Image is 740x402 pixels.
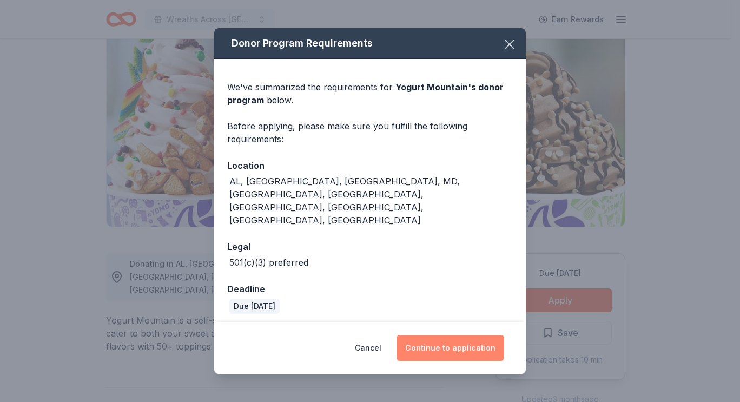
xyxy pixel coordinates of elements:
[229,299,280,314] div: Due [DATE]
[397,335,504,361] button: Continue to application
[214,28,526,59] div: Donor Program Requirements
[227,159,513,173] div: Location
[227,120,513,146] div: Before applying, please make sure you fulfill the following requirements:
[229,175,513,227] div: AL, [GEOGRAPHIC_DATA], [GEOGRAPHIC_DATA], MD, [GEOGRAPHIC_DATA], [GEOGRAPHIC_DATA], [GEOGRAPHIC_D...
[227,240,513,254] div: Legal
[227,81,513,107] div: We've summarized the requirements for below.
[355,335,381,361] button: Cancel
[227,282,513,296] div: Deadline
[229,256,308,269] div: 501(c)(3) preferred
